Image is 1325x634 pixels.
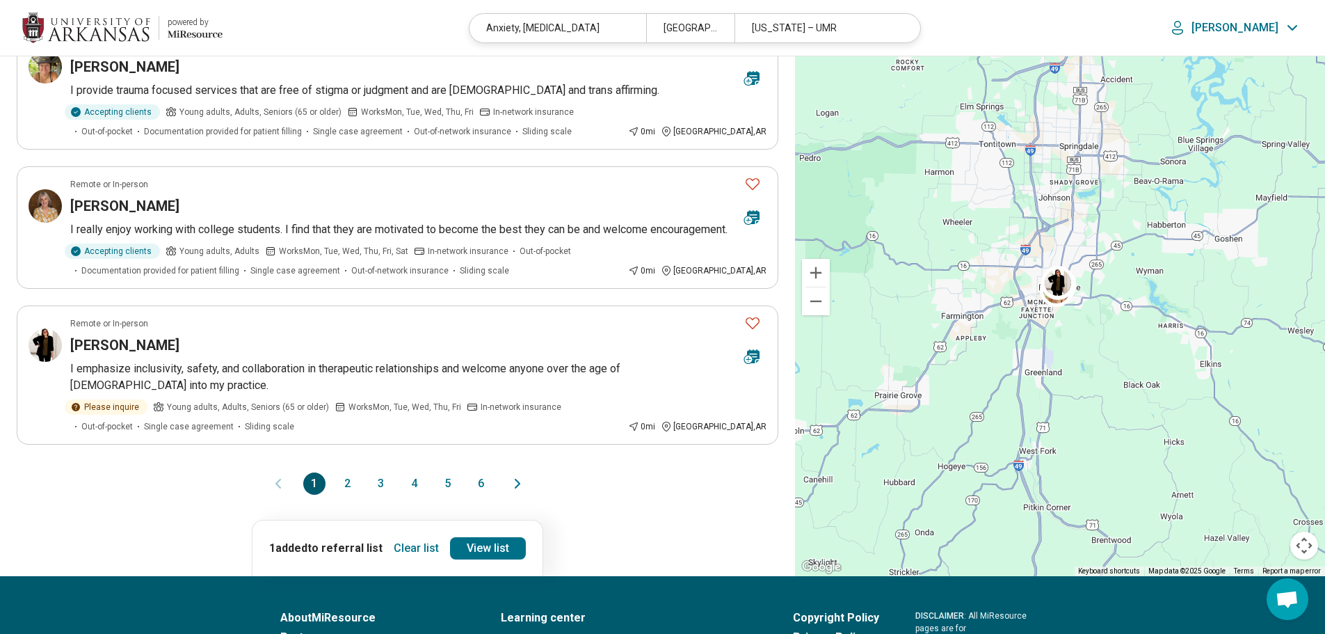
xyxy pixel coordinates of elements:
[303,473,326,495] button: 1
[70,57,179,77] h3: [PERSON_NAME]
[279,245,408,257] span: Works Mon, Tue, Wed, Thu, Fri, Sat
[22,11,223,45] a: University of Arkansaspowered by
[70,82,766,99] p: I provide trauma focused services that are free of stigma or judgment and are [DEMOGRAPHIC_DATA] ...
[280,610,465,626] a: AboutMiResource
[734,14,911,42] div: [US_STATE] – UMR
[144,125,302,138] span: Documentation provided for patient filling
[469,14,646,42] div: Anxiety, [MEDICAL_DATA]
[798,558,844,576] img: Google
[388,537,444,560] button: Clear list
[470,473,492,495] button: 6
[437,473,459,495] button: 5
[313,125,403,138] span: Single case agreement
[348,401,461,413] span: Works Mon, Tue, Wed, Thu, Fri
[81,264,239,277] span: Documentation provided for patient filling
[403,473,426,495] button: 4
[81,420,133,433] span: Out-of-pocket
[628,125,655,138] div: 0 mi
[646,14,734,42] div: [GEOGRAPHIC_DATA], [GEOGRAPHIC_DATA]
[428,245,508,257] span: In-network insurance
[522,125,572,138] span: Sliding scale
[179,245,259,257] span: Young adults, Adults
[351,264,449,277] span: Out-of-network insurance
[81,125,133,138] span: Out-of-pocket
[70,317,148,330] p: Remote or In-person
[70,221,766,238] p: I really enjoy working with college students. I find that they are motivated to become the best t...
[1234,567,1254,575] a: Terms (opens in new tab)
[361,106,474,118] span: Works Mon, Tue, Wed, Thu, Fri
[269,540,383,557] p: 1 added
[370,473,392,495] button: 3
[793,610,879,626] a: Copyright Policy
[802,287,830,315] button: Zoom out
[1290,532,1318,560] button: Map camera controls
[739,309,766,338] button: Favorite
[70,360,766,394] p: I emphasize inclusivity, safety, and collaboration in therapeutic relationships and welcome anyon...
[661,264,766,277] div: [GEOGRAPHIC_DATA] , AR
[144,420,234,433] span: Single case agreement
[65,104,160,120] div: Accepting clients
[70,335,179,355] h3: [PERSON_NAME]
[802,259,830,287] button: Zoom in
[414,125,511,138] span: Out-of-network insurance
[481,401,561,413] span: In-network insurance
[739,170,766,198] button: Favorite
[628,420,655,433] div: 0 mi
[70,196,179,216] h3: [PERSON_NAME]
[167,401,329,413] span: Young adults, Adults, Seniors (65 or older)
[493,106,574,118] span: In-network insurance
[250,264,340,277] span: Single case agreement
[509,473,526,495] button: Next page
[661,125,766,138] div: [GEOGRAPHIC_DATA] , AR
[450,537,526,560] a: View list
[1267,578,1308,620] a: Open chat
[270,473,287,495] button: Previous page
[337,473,359,495] button: 2
[179,106,342,118] span: Young adults, Adults, Seniors (65 or older)
[798,558,844,576] a: Open this area in Google Maps (opens a new window)
[661,420,766,433] div: [GEOGRAPHIC_DATA] , AR
[70,178,148,191] p: Remote or In-person
[1148,567,1226,575] span: Map data ©2025 Google
[245,420,294,433] span: Sliding scale
[520,245,571,257] span: Out-of-pocket
[460,264,509,277] span: Sliding scale
[22,11,150,45] img: University of Arkansas
[501,610,757,626] a: Learning center
[1191,21,1278,35] p: [PERSON_NAME]
[1078,566,1140,576] button: Keyboard shortcuts
[307,541,383,555] span: to referral list
[1262,567,1321,575] a: Report a map error
[168,16,223,29] div: powered by
[65,244,160,259] div: Accepting clients
[65,399,147,415] div: Please inquire
[915,611,964,621] span: DISCLAIMER
[628,264,655,277] div: 0 mi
